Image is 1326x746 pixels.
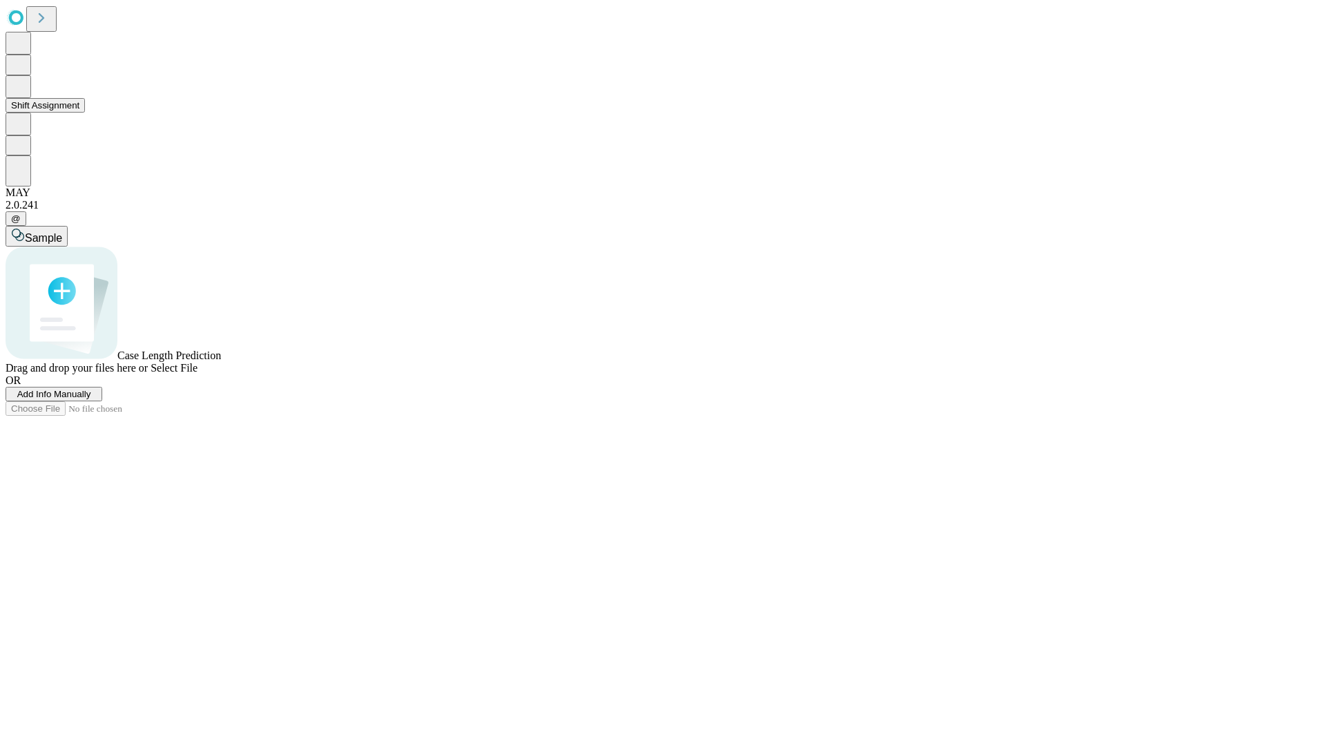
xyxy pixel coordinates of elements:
[6,186,1320,199] div: MAY
[25,232,62,244] span: Sample
[6,211,26,226] button: @
[117,350,221,361] span: Case Length Prediction
[6,362,148,374] span: Drag and drop your files here or
[6,199,1320,211] div: 2.0.241
[6,374,21,386] span: OR
[151,362,198,374] span: Select File
[17,389,91,399] span: Add Info Manually
[6,98,85,113] button: Shift Assignment
[11,213,21,224] span: @
[6,387,102,401] button: Add Info Manually
[6,226,68,247] button: Sample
